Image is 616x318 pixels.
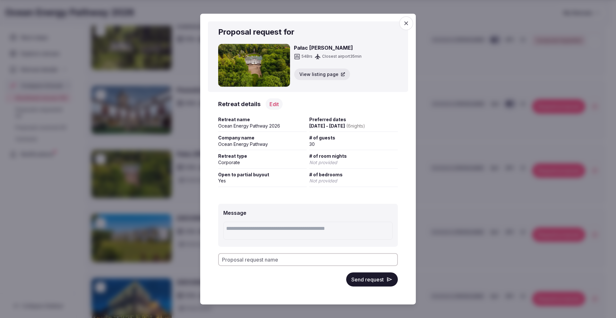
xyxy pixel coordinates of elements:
[309,178,337,183] span: Not provided
[218,153,307,159] span: Retreat type
[218,27,398,38] h2: Proposal request for
[218,159,307,166] div: Corporate
[309,171,398,178] span: # of bedrooms
[309,123,365,128] span: [DATE] - [DATE]
[309,116,398,123] span: Preferred dates
[309,153,398,159] span: # of room nights
[346,272,398,286] button: Send request
[218,44,290,87] img: Pałac Mała Wieś
[294,44,362,51] h3: Pałac [PERSON_NAME]
[302,54,312,59] span: 54 Brs
[346,123,365,128] span: ( 6 night s )
[322,54,362,59] span: Closest airport 35 min
[309,141,398,147] div: 30
[218,135,307,141] span: Company name
[218,116,307,123] span: Retreat name
[266,98,283,110] button: Edit
[223,209,246,216] label: Message
[218,122,307,129] div: Ocean Energy Pathway 2026
[218,100,261,108] h3: Retreat details
[309,135,398,141] span: # of guests
[218,141,307,147] div: Ocean Energy Pathway
[218,178,307,184] div: Yes
[309,160,337,165] span: Not provided
[294,68,350,80] button: View listing page
[218,171,307,178] span: Open to partial buyout
[294,68,362,80] a: View listing page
